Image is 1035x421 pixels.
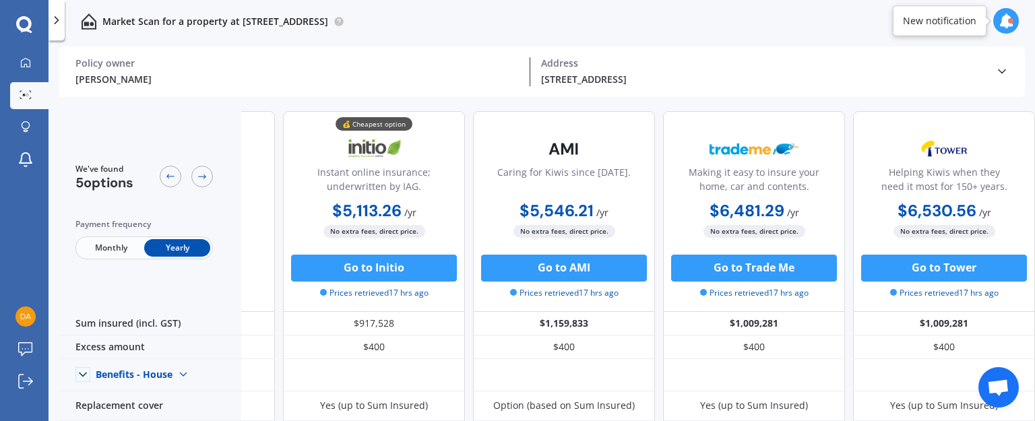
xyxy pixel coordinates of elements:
div: $1,009,281 [853,312,1035,335]
div: $400 [663,335,845,359]
div: Benefits - House [96,368,172,381]
div: Caring for Kiwis since [DATE]. [497,165,631,199]
div: Yes (up to Sum Insured) [890,399,998,412]
span: / yr [404,206,416,219]
span: Prices retrieved 17 hrs ago [320,287,429,299]
div: Yes (up to Sum Insured) [320,399,428,412]
span: Monthly [78,239,144,257]
div: Instant online insurance; underwritten by IAG. [294,165,453,199]
button: Go to AMI [481,255,647,282]
div: Open chat [978,367,1019,408]
img: 7b9892948cec155114e59b10b2feba64 [15,306,36,327]
span: Prices retrieved 17 hrs ago [890,287,999,299]
span: Prices retrieved 17 hrs ago [700,287,809,299]
img: AMI-text-1.webp [520,132,608,166]
div: $1,009,281 [663,312,845,335]
span: No extra fees, direct price. [323,225,425,238]
div: Making it easy to insure your home, car and contents. [675,165,834,199]
span: We've found [75,163,133,175]
b: $5,113.26 [332,200,402,221]
b: $5,546.21 [520,200,594,221]
img: Benefit content down [172,364,194,385]
span: Prices retrieved 17 hrs ago [510,287,619,299]
span: 5 options [75,174,133,191]
div: Payment frequency [75,218,213,231]
div: [STREET_ADDRESS] [541,72,984,86]
div: Replacement cover [59,391,241,421]
img: Trademe.webp [710,132,798,166]
div: Yes (up to Sum Insured) [700,399,808,412]
div: Option (based on Sum Insured) [493,399,635,412]
div: Address [541,57,984,69]
div: Sum insured (incl. GST) [59,312,241,335]
span: No extra fees, direct price. [513,225,615,238]
p: Market Scan for a property at [STREET_ADDRESS] [102,15,328,28]
img: Tower.webp [900,132,989,166]
b: $6,530.56 [898,200,976,221]
span: Yearly [144,239,210,257]
div: Excess amount [59,335,241,359]
div: $1,159,833 [473,312,655,335]
span: / yr [596,206,608,219]
div: [PERSON_NAME] [75,72,519,86]
div: $400 [283,335,465,359]
div: Helping Kiwis when they need it most for 150+ years. [865,165,1024,199]
img: Initio.webp [330,132,418,166]
span: No extra fees, direct price. [893,225,995,238]
span: / yr [787,206,799,219]
button: Go to Trade Me [671,255,837,282]
div: 💰 Cheapest option [336,117,412,131]
span: No extra fees, direct price. [703,225,805,238]
span: / yr [979,206,991,219]
div: Policy owner [75,57,519,69]
div: $400 [473,335,655,359]
button: Go to Tower [861,255,1027,282]
div: New notification [903,14,976,28]
div: $917,528 [283,312,465,335]
div: $400 [853,335,1035,359]
button: Go to Initio [291,255,457,282]
b: $6,481.29 [710,200,784,221]
img: home-and-contents.b802091223b8502ef2dd.svg [81,13,97,30]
